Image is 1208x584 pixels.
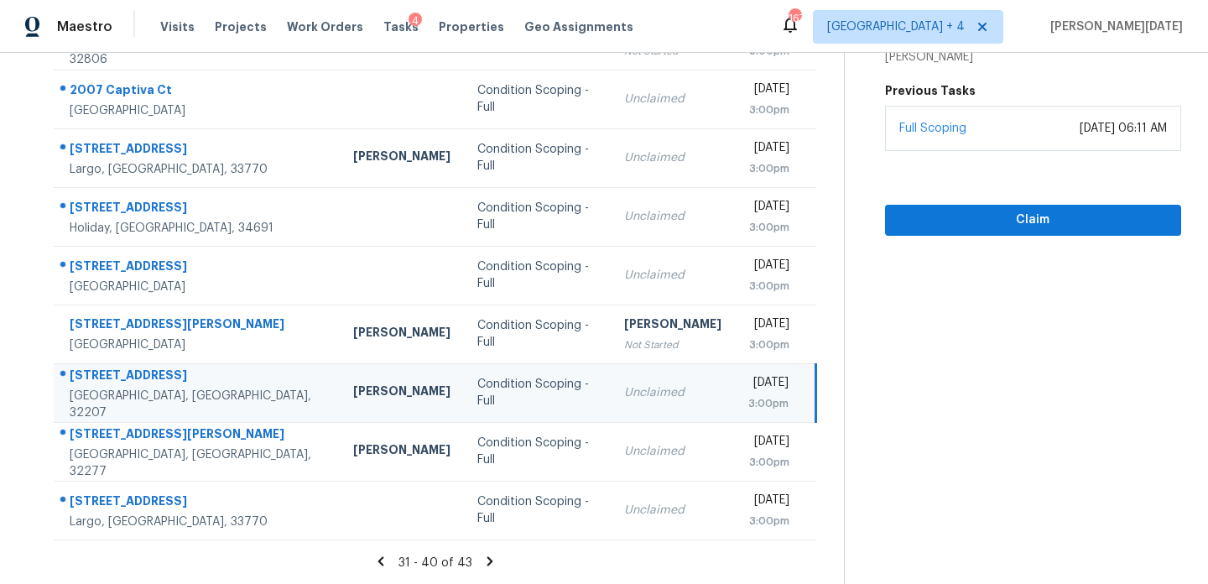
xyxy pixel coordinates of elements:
[353,324,450,345] div: [PERSON_NAME]
[748,102,790,118] div: 3:00pm
[160,18,195,35] span: Visits
[748,395,789,412] div: 3:00pm
[70,367,326,388] div: [STREET_ADDRESS]
[624,502,721,519] div: Unclaimed
[624,384,721,401] div: Unclaimed
[827,18,965,35] span: [GEOGRAPHIC_DATA] + 4
[477,141,597,175] div: Condition Scoping - Full
[1080,120,1167,137] div: [DATE] 06:11 AM
[477,82,597,116] div: Condition Scoping - Full
[477,435,597,468] div: Condition Scoping - Full
[70,425,326,446] div: [STREET_ADDRESS][PERSON_NAME]
[57,18,112,35] span: Maestro
[353,441,450,462] div: [PERSON_NAME]
[885,49,999,65] div: [PERSON_NAME]
[477,493,597,527] div: Condition Scoping - Full
[398,557,472,569] span: 31 - 40 of 43
[624,336,721,353] div: Not Started
[885,205,1181,236] button: Claim
[524,18,633,35] span: Geo Assignments
[70,493,326,514] div: [STREET_ADDRESS]
[70,446,326,480] div: [GEOGRAPHIC_DATA], [GEOGRAPHIC_DATA], 32277
[477,258,597,292] div: Condition Scoping - Full
[748,278,790,295] div: 3:00pm
[624,149,721,166] div: Unclaimed
[748,219,790,236] div: 3:00pm
[477,200,597,233] div: Condition Scoping - Full
[748,454,790,471] div: 3:00pm
[70,140,326,161] div: [STREET_ADDRESS]
[70,220,326,237] div: Holiday, [GEOGRAPHIC_DATA], 34691
[748,81,790,102] div: [DATE]
[70,315,326,336] div: [STREET_ADDRESS][PERSON_NAME]
[624,315,721,336] div: [PERSON_NAME]
[477,317,597,351] div: Condition Scoping - Full
[789,10,800,27] div: 167
[748,160,790,177] div: 3:00pm
[748,374,789,395] div: [DATE]
[885,82,1181,99] h5: Previous Tasks
[748,315,790,336] div: [DATE]
[439,18,504,35] span: Properties
[70,199,326,220] div: [STREET_ADDRESS]
[624,91,721,107] div: Unclaimed
[409,13,422,29] div: 4
[748,433,790,454] div: [DATE]
[748,198,790,219] div: [DATE]
[353,148,450,169] div: [PERSON_NAME]
[748,513,790,529] div: 3:00pm
[287,18,363,35] span: Work Orders
[624,443,721,460] div: Unclaimed
[748,336,790,353] div: 3:00pm
[1044,18,1183,35] span: [PERSON_NAME][DATE]
[899,123,966,134] a: Full Scoping
[70,102,326,119] div: [GEOGRAPHIC_DATA]
[70,514,326,530] div: Largo, [GEOGRAPHIC_DATA], 33770
[748,257,790,278] div: [DATE]
[898,210,1168,231] span: Claim
[70,258,326,279] div: [STREET_ADDRESS]
[70,279,326,295] div: [GEOGRAPHIC_DATA]
[477,376,597,409] div: Condition Scoping - Full
[70,336,326,353] div: [GEOGRAPHIC_DATA]
[70,81,326,102] div: 2007 Captiva Ct
[70,161,326,178] div: Largo, [GEOGRAPHIC_DATA], 33770
[215,18,267,35] span: Projects
[624,267,721,284] div: Unclaimed
[353,383,450,404] div: [PERSON_NAME]
[70,388,326,421] div: [GEOGRAPHIC_DATA], [GEOGRAPHIC_DATA], 32207
[624,208,721,225] div: Unclaimed
[383,21,419,33] span: Tasks
[748,139,790,160] div: [DATE]
[748,492,790,513] div: [DATE]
